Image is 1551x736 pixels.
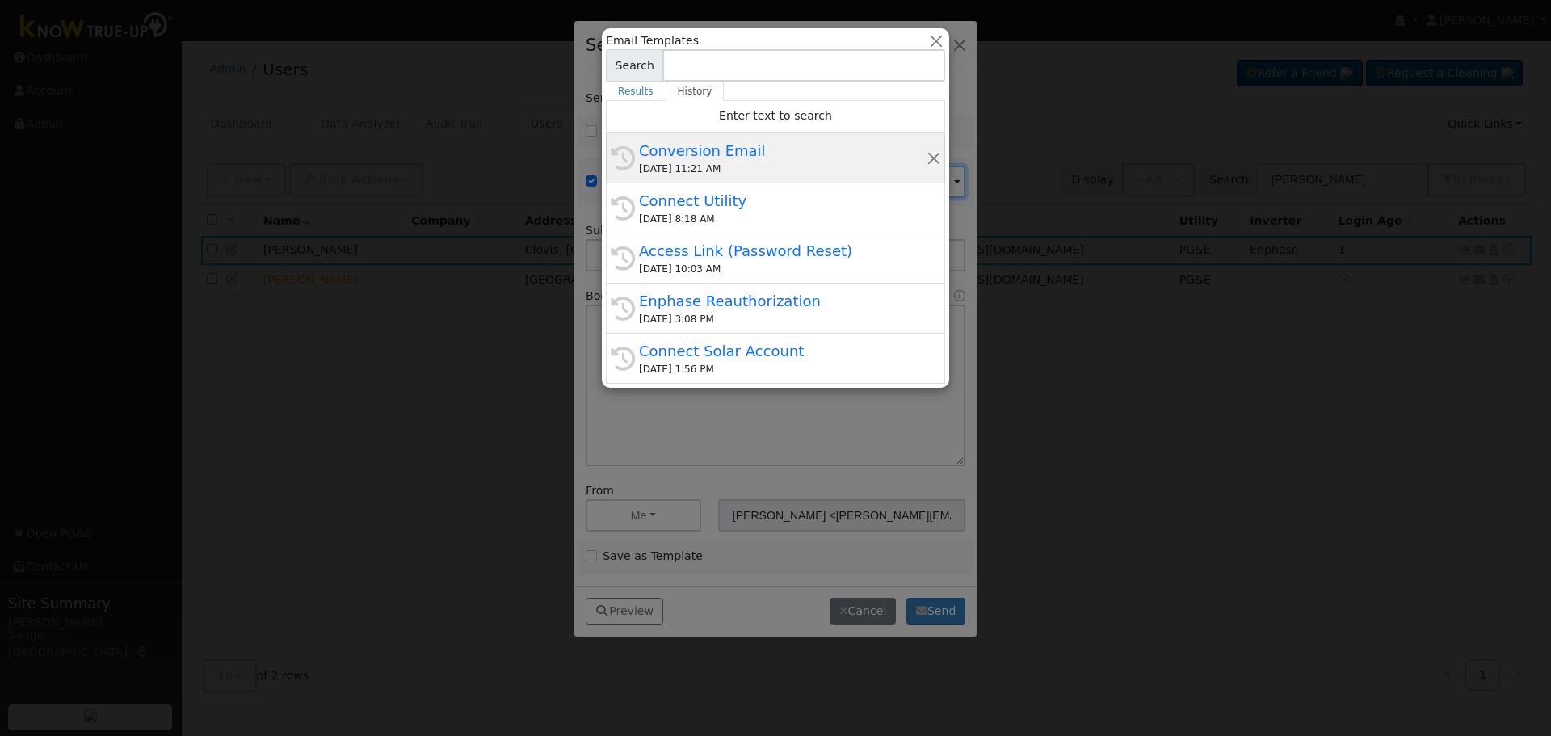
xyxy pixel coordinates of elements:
i: History [611,297,635,321]
span: Search [606,49,663,82]
i: History [611,246,635,271]
div: [DATE] 10:03 AM [639,262,927,276]
div: Connect Solar Account [639,340,927,362]
span: Email Templates [606,32,699,49]
div: [DATE] 8:18 AM [639,212,927,226]
button: Remove this history [927,149,942,166]
div: [DATE] 1:56 PM [639,362,927,376]
i: History [611,146,635,170]
a: Results [606,82,666,101]
i: History [611,347,635,371]
i: History [611,196,635,221]
a: History [666,82,725,101]
div: Conversion Email [639,140,927,162]
div: Enphase Reauthorization [639,290,927,312]
div: [DATE] 11:21 AM [639,162,927,176]
div: Connect Utility [639,190,927,212]
div: [DATE] 3:08 PM [639,312,927,326]
div: Access Link (Password Reset) [639,240,927,262]
span: Enter text to search [719,109,832,122]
